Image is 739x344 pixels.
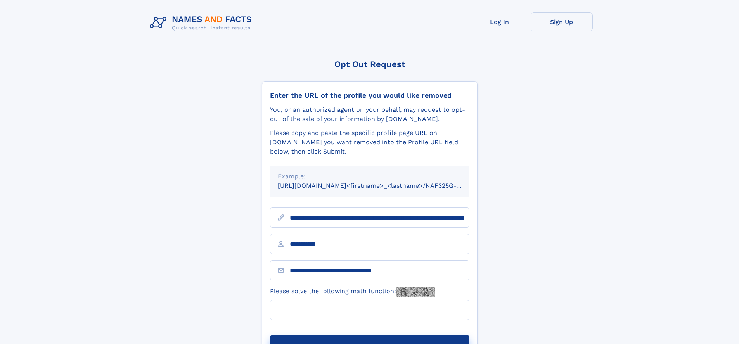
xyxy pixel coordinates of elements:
[278,172,462,181] div: Example:
[262,59,478,69] div: Opt Out Request
[531,12,593,31] a: Sign Up
[147,12,258,33] img: Logo Names and Facts
[270,128,469,156] div: Please copy and paste the specific profile page URL on [DOMAIN_NAME] you want removed into the Pr...
[270,287,435,297] label: Please solve the following math function:
[469,12,531,31] a: Log In
[278,182,484,189] small: [URL][DOMAIN_NAME]<firstname>_<lastname>/NAF325G-xxxxxxxx
[270,105,469,124] div: You, or an authorized agent on your behalf, may request to opt-out of the sale of your informatio...
[270,91,469,100] div: Enter the URL of the profile you would like removed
